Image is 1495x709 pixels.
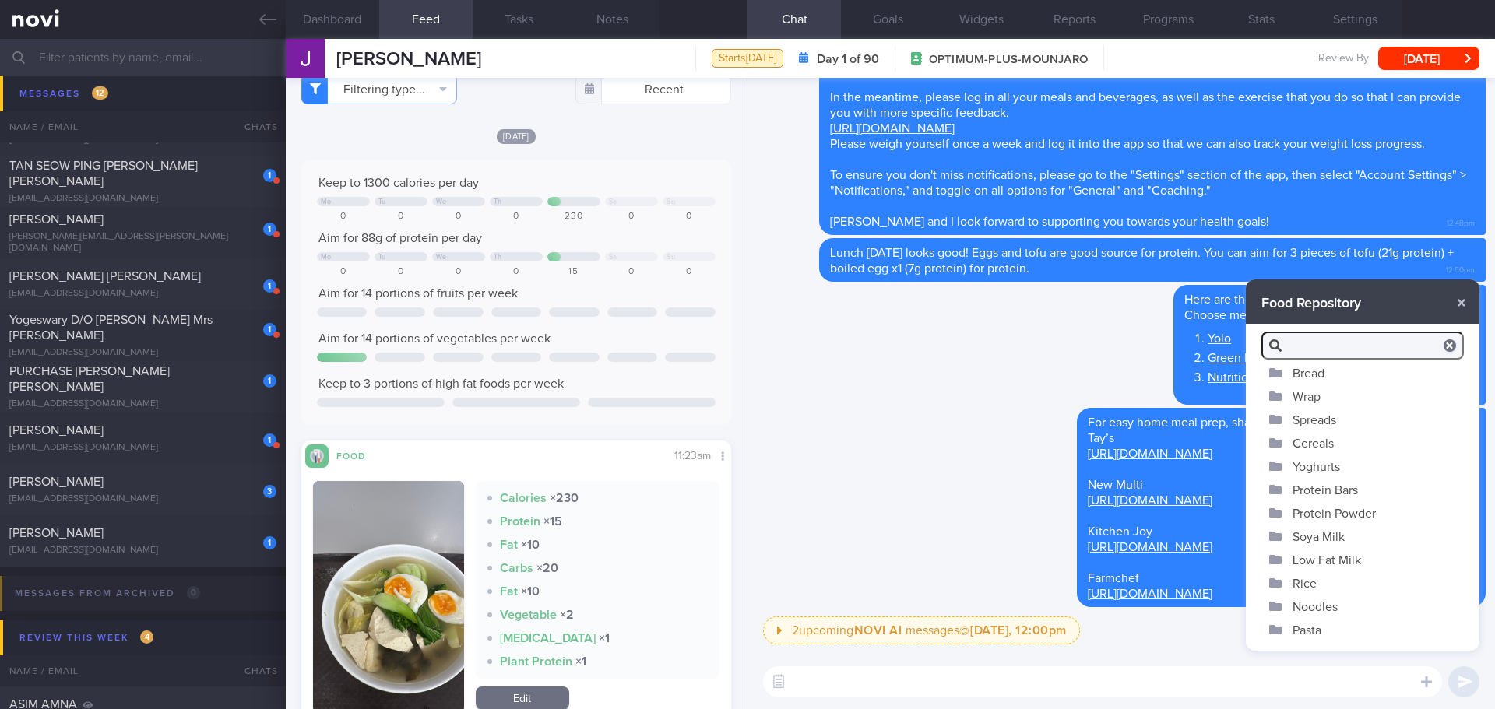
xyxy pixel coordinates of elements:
[763,616,1080,644] button: 2upcomingNOVI AI messages@[DATE], 12:00pm
[1447,214,1475,229] span: 12:48pm
[9,288,276,300] div: [EMAIL_ADDRESS][DOMAIN_NAME]
[1088,479,1143,491] span: New Multi
[140,630,153,644] span: 4
[521,539,540,551] strong: × 10
[223,655,286,686] div: Chats
[609,198,617,206] div: Sa
[318,287,518,300] span: Aim for 14 portions of fruits per week
[9,193,276,205] div: [EMAIL_ADDRESS][DOMAIN_NAME]
[9,398,276,410] div: [EMAIL_ADDRESS][DOMAIN_NAME]
[543,515,562,528] strong: × 15
[1246,361,1479,384] button: Bread
[263,169,276,182] div: 1
[1246,384,1479,408] button: Wrap
[970,624,1067,637] strong: [DATE], 12:00pm
[9,116,164,128] span: KHALSOM [PERSON_NAME]
[9,365,170,393] span: PURCHASE [PERSON_NAME] [PERSON_NAME]
[329,448,391,462] div: Food
[9,213,104,226] span: [PERSON_NAME]
[1184,293,1475,306] span: Here are the meal delivery services you can consider:
[547,211,600,223] div: 230
[263,125,276,139] div: 1
[500,562,533,574] strong: Carbs
[9,134,276,146] div: [EMAIL_ADDRESS][DOMAIN_NAME]
[830,169,1466,197] span: To ensure you don't miss notifications, please go to the "Settings" section of the app, then sele...
[318,232,482,244] span: Aim for 88g of protein per day
[667,198,675,206] div: Su
[263,536,276,549] div: 1
[663,211,716,223] div: 0
[263,374,276,388] div: 1
[1378,47,1479,70] button: [DATE]
[599,632,610,644] strong: × 1
[9,493,276,505] div: [EMAIL_ADDRESS][DOMAIN_NAME]
[712,49,783,68] div: Starts [DATE]
[1088,588,1212,600] a: [URL][DOMAIN_NAME]
[318,377,564,390] span: Keep to 3 portions of high fat foods per week
[263,485,276,498] div: 3
[1261,295,1361,313] span: Food Repository
[830,91,1461,119] span: In the meantime, please log in all your meals and beverages, as well as the exercise that you do ...
[605,266,658,278] div: 0
[263,433,276,447] div: 1
[321,198,332,206] div: Mo
[500,492,547,504] strong: Calories
[9,545,276,556] div: [EMAIL_ADDRESS][DOMAIN_NAME]
[497,129,536,144] span: [DATE]
[432,266,485,278] div: 0
[830,216,1269,228] span: [PERSON_NAME] and I look forward to supporting you towards your health goals!
[1318,52,1369,66] span: Review By
[9,476,104,488] span: [PERSON_NAME]
[1088,525,1152,538] span: Kitchen Joy
[494,253,502,261] div: Th
[575,655,586,668] strong: × 1
[521,585,540,598] strong: × 10
[1208,332,1231,345] a: Yolo
[9,347,276,359] div: [EMAIL_ADDRESS][DOMAIN_NAME]
[500,609,557,621] strong: Vegetable
[321,253,332,261] div: Mo
[9,231,276,254] div: [PERSON_NAME][EMAIL_ADDRESS][PERSON_NAME][DOMAIN_NAME]
[494,198,502,206] div: Th
[500,539,518,551] strong: Fat
[1246,501,1479,525] button: Protein Powder
[1088,494,1212,507] a: [URL][DOMAIN_NAME]
[1208,346,1475,366] li: fasting
[1246,571,1479,595] button: Rice
[674,451,711,462] span: 11:23am
[378,198,386,206] div: Tu
[187,586,200,599] span: 0
[263,74,276,87] div: 1
[436,253,447,261] div: We
[336,50,481,68] span: [PERSON_NAME]
[560,609,574,621] strong: × 2
[9,270,201,283] span: [PERSON_NAME] [PERSON_NAME]
[500,632,596,644] strong: [MEDICAL_DATA]
[1246,548,1479,571] button: Low Fat Milk
[1446,261,1475,276] span: 12:50pm
[263,223,276,236] div: 1
[929,52,1088,68] span: OPTIMUM-PLUS-MOUNJARO
[263,323,276,336] div: 1
[1088,448,1212,460] a: [URL][DOMAIN_NAME]
[1088,416,1475,429] span: For easy home meal prep, sharing with you some frozen chicken breast
[1246,618,1479,641] button: Pasta
[301,73,457,104] button: Filtering type...
[432,211,485,223] div: 0
[605,211,658,223] div: 0
[663,266,716,278] div: 0
[500,515,540,528] strong: Protein
[1246,455,1479,478] button: Yoghurts
[9,442,276,454] div: [EMAIL_ADDRESS][DOMAIN_NAME]
[375,211,427,223] div: 0
[1088,541,1212,553] a: [URL][DOMAIN_NAME]
[317,266,370,278] div: 0
[263,279,276,293] div: 1
[16,627,157,648] div: Review this week
[490,211,543,223] div: 0
[9,527,104,539] span: [PERSON_NAME]
[378,253,386,261] div: Tu
[318,177,479,189] span: Keep to 1300 calories per day
[1184,309,1468,321] span: Choose meal with 400-500kcal, at least 25g protein
[536,562,558,574] strong: × 20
